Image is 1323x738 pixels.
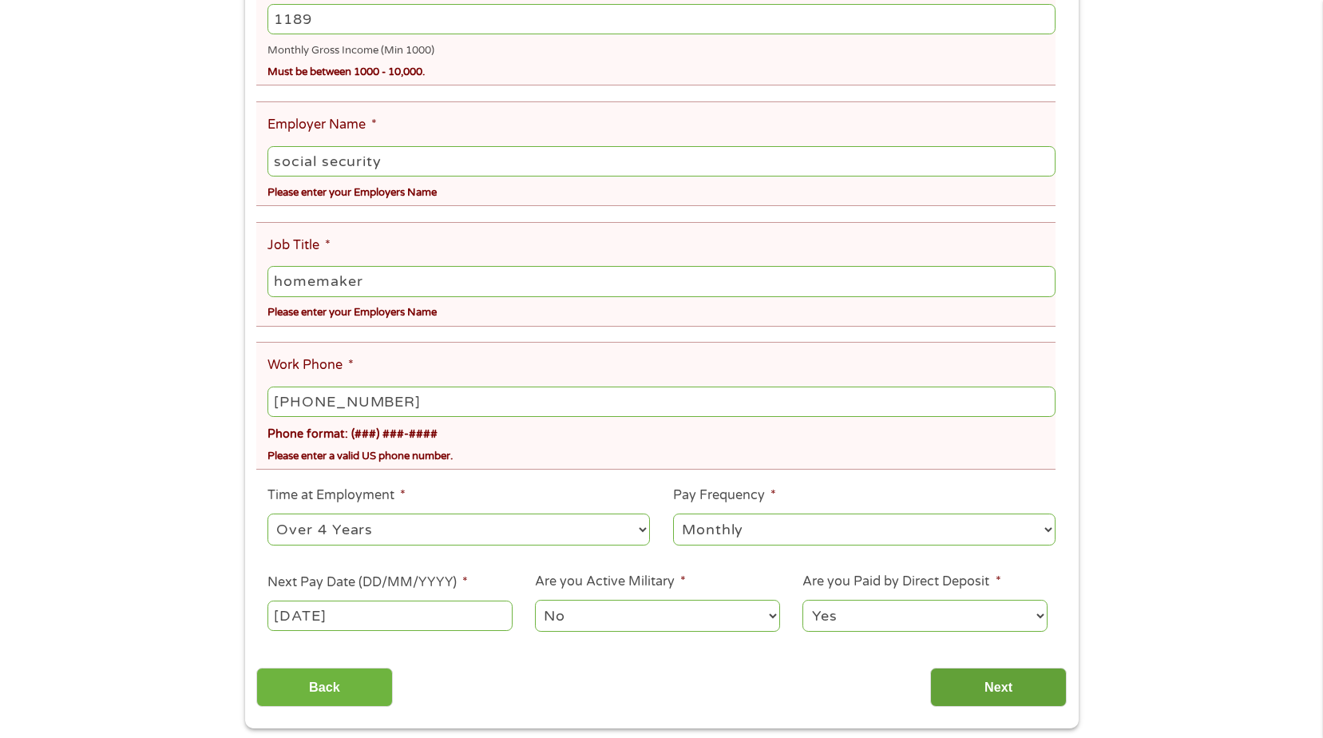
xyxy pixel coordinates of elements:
input: Back [256,668,393,707]
input: 1800 [267,4,1055,34]
div: Monthly Gross Income (Min 1000) [267,38,1055,59]
input: ---Click Here for Calendar --- [267,601,512,631]
label: Job Title [267,237,331,254]
label: Next Pay Date (DD/MM/YYYY) [267,574,468,591]
div: Please enter a valid US phone number. [267,443,1055,465]
div: Phone format: (###) ###-#### [267,420,1055,443]
label: Time at Employment [267,487,406,504]
label: Are you Paid by Direct Deposit [802,573,1000,590]
input: Next [930,668,1067,707]
label: Employer Name [267,117,377,133]
label: Work Phone [267,357,354,374]
input: Cashier [267,266,1055,296]
input: (231) 754-4010 [267,387,1055,417]
div: Must be between 1000 - 10,000. [267,59,1055,81]
div: Please enter your Employers Name [267,300,1055,321]
div: Please enter your Employers Name [267,179,1055,200]
label: Pay Frequency [673,487,776,504]
input: Walmart [267,146,1055,177]
label: Are you Active Military [535,573,686,590]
